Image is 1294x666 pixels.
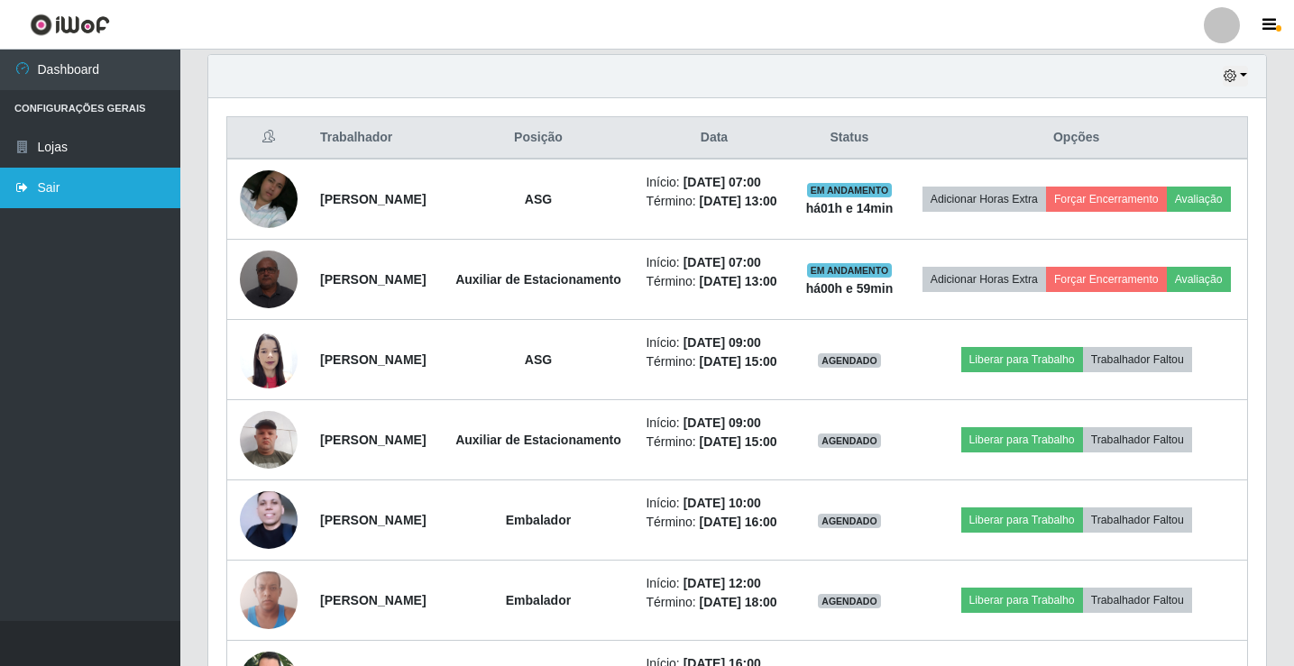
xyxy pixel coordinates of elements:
th: Status [794,117,906,160]
button: Liberar para Trabalho [961,588,1083,613]
button: Forçar Encerramento [1046,267,1167,292]
th: Trabalhador [309,117,441,160]
li: Início: [646,494,782,513]
time: [DATE] 18:00 [700,595,777,609]
span: AGENDADO [818,433,881,448]
img: 1725903648541.jpeg [240,149,298,250]
strong: ASG [525,192,552,206]
strong: Embalador [506,513,571,527]
img: CoreUI Logo [30,14,110,36]
time: [DATE] 12:00 [684,576,761,590]
span: AGENDADO [818,514,881,528]
img: 1706546677123.jpeg [240,482,298,558]
li: Início: [646,253,782,272]
span: EM ANDAMENTO [807,263,893,278]
time: [DATE] 16:00 [700,515,777,529]
span: AGENDADO [818,353,881,368]
img: 1677584199687.jpeg [240,561,298,638]
li: Término: [646,192,782,211]
button: Liberar para Trabalho [961,427,1083,452]
strong: há 00 h e 59 min [806,281,894,296]
button: Trabalhador Faltou [1083,347,1192,372]
strong: [PERSON_NAME] [320,272,426,287]
strong: há 01 h e 14 min [806,201,894,215]
strong: ASG [525,352,552,367]
button: Adicionar Horas Extra [922,187,1046,212]
button: Trabalhador Faltou [1083,588,1192,613]
li: Término: [646,593,782,612]
time: [DATE] 09:00 [684,415,761,430]
time: [DATE] 10:00 [684,496,761,510]
time: [DATE] 13:00 [700,194,777,208]
th: Posição [442,117,636,160]
time: [DATE] 15:00 [700,354,777,369]
button: Trabalhador Faltou [1083,507,1192,533]
li: Término: [646,433,782,452]
button: Forçar Encerramento [1046,187,1167,212]
time: [DATE] 13:00 [700,274,777,288]
li: Início: [646,173,782,192]
time: [DATE] 07:00 [684,255,761,269]
li: Início: [646,574,782,593]
li: Término: [646,352,782,371]
strong: [PERSON_NAME] [320,513,426,527]
strong: Auxiliar de Estacionamento [455,272,621,287]
img: 1732967695446.jpeg [240,321,298,397]
strong: [PERSON_NAME] [320,192,426,206]
img: 1709375112510.jpeg [240,401,298,478]
th: Data [635,117,793,160]
li: Início: [646,333,782,352]
th: Opções [905,117,1247,160]
time: [DATE] 07:00 [684,175,761,189]
button: Liberar para Trabalho [961,507,1083,533]
strong: [PERSON_NAME] [320,433,426,447]
li: Término: [646,513,782,532]
strong: [PERSON_NAME] [320,352,426,367]
strong: Embalador [506,593,571,607]
img: 1696633229263.jpeg [240,241,298,317]
button: Adicionar Horas Extra [922,267,1046,292]
li: Início: [646,414,782,433]
span: AGENDADO [818,594,881,608]
span: EM ANDAMENTO [807,183,893,197]
time: [DATE] 09:00 [684,335,761,350]
button: Avaliação [1167,267,1231,292]
button: Liberar para Trabalho [961,347,1083,372]
strong: Auxiliar de Estacionamento [455,433,621,447]
button: Avaliação [1167,187,1231,212]
li: Término: [646,272,782,291]
button: Trabalhador Faltou [1083,427,1192,452]
time: [DATE] 15:00 [700,434,777,449]
strong: [PERSON_NAME] [320,593,426,607]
